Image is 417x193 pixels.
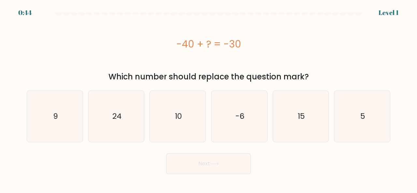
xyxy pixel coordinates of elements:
div: -40 + ? = -30 [27,37,390,51]
div: Level 1 [379,8,399,18]
text: -6 [235,111,244,122]
div: 0:44 [18,8,32,18]
text: 5 [360,111,365,122]
text: 10 [175,111,182,122]
button: Next [166,153,251,174]
div: Which number should replace the question mark? [31,71,386,83]
text: 15 [298,111,305,122]
text: 24 [112,111,122,122]
text: 9 [53,111,58,122]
